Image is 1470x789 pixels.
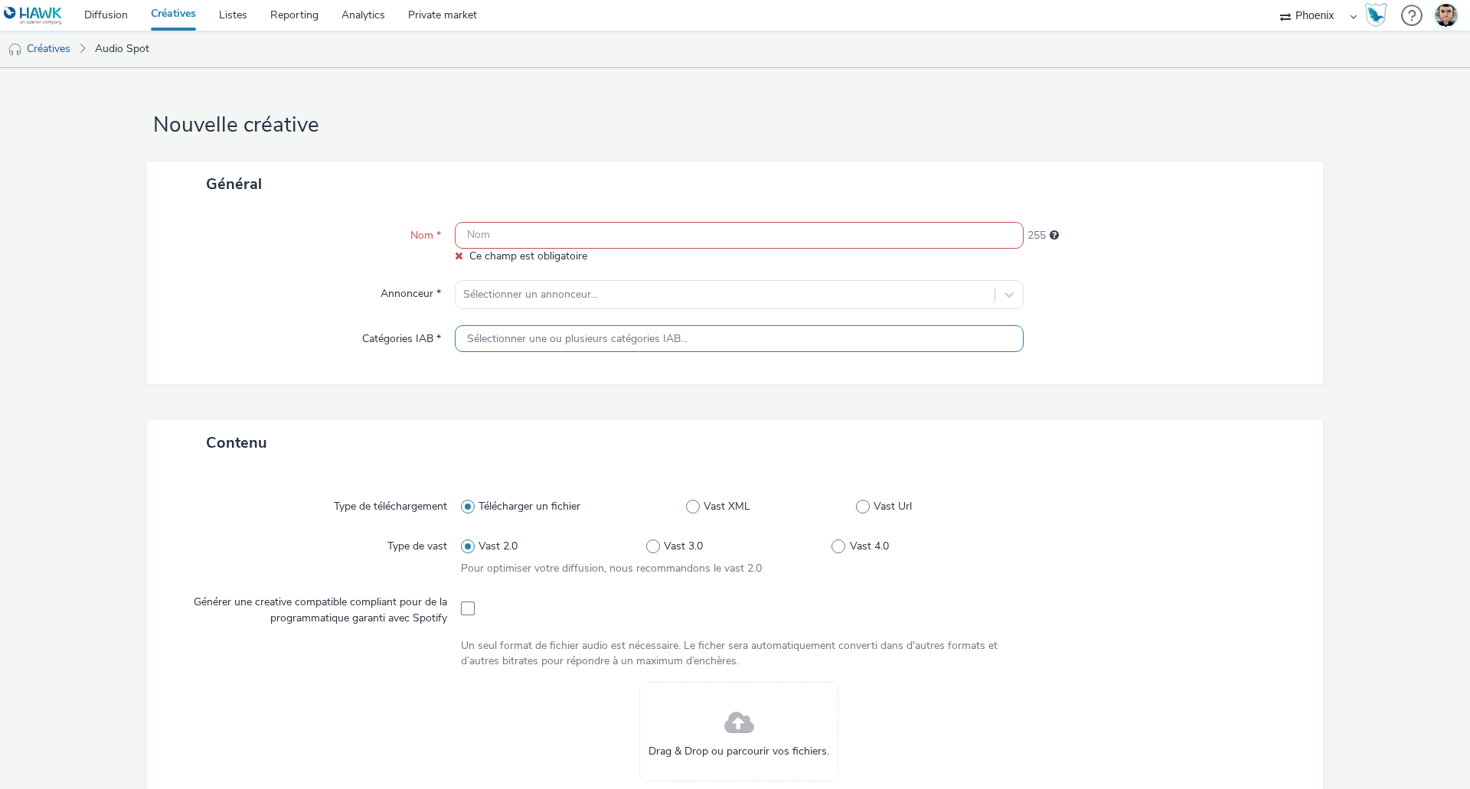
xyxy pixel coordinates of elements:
a: Audio Spot [87,31,157,67]
img: Thibaut CAVET [1435,4,1458,27]
span: Sélectionner une ou plusieurs catégories IAB... [467,333,688,346]
div: Un seul format de fichier audio est nécessaire. Le ficher sera automatiquement converti dans d'au... [461,638,1018,670]
a: Hawk Academy [1364,3,1393,28]
label: Nom * [404,222,447,243]
img: Hawk Academy [1364,3,1387,28]
span: Vast XML [704,499,750,514]
label: Annonceur * [374,280,447,302]
span: Vast 4.0 [850,539,889,554]
h1: Nouvelle créative [147,111,1323,140]
label: Type de vast [381,533,453,554]
label: Catégories IAB * [356,325,447,347]
img: undefined Logo [4,6,63,25]
div: 255 caractères maximum [1050,228,1059,243]
input: Nom [455,222,1024,249]
span: Télécharger un fichier [479,499,580,514]
img: audio [8,42,23,57]
span: Contenu [206,432,267,453]
span: Drag & Drop ou parcourir vos fichiers. [648,744,829,759]
span: Général [206,174,262,194]
span: Vast 2.0 [479,539,518,554]
label: Générer une creative compatible compliant pour de la programmatique garanti avec Spotify [175,588,453,626]
span: Pour optimiser votre diffusion, nous recommandons le vast 2.0 [461,561,762,575]
span: 255 [1027,228,1046,243]
span: Vast Url [874,499,912,514]
span: Vast 3.0 [664,539,703,554]
label: Type de téléchargement [328,493,453,514]
span: Ce champ est obligatoire [469,249,587,263]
